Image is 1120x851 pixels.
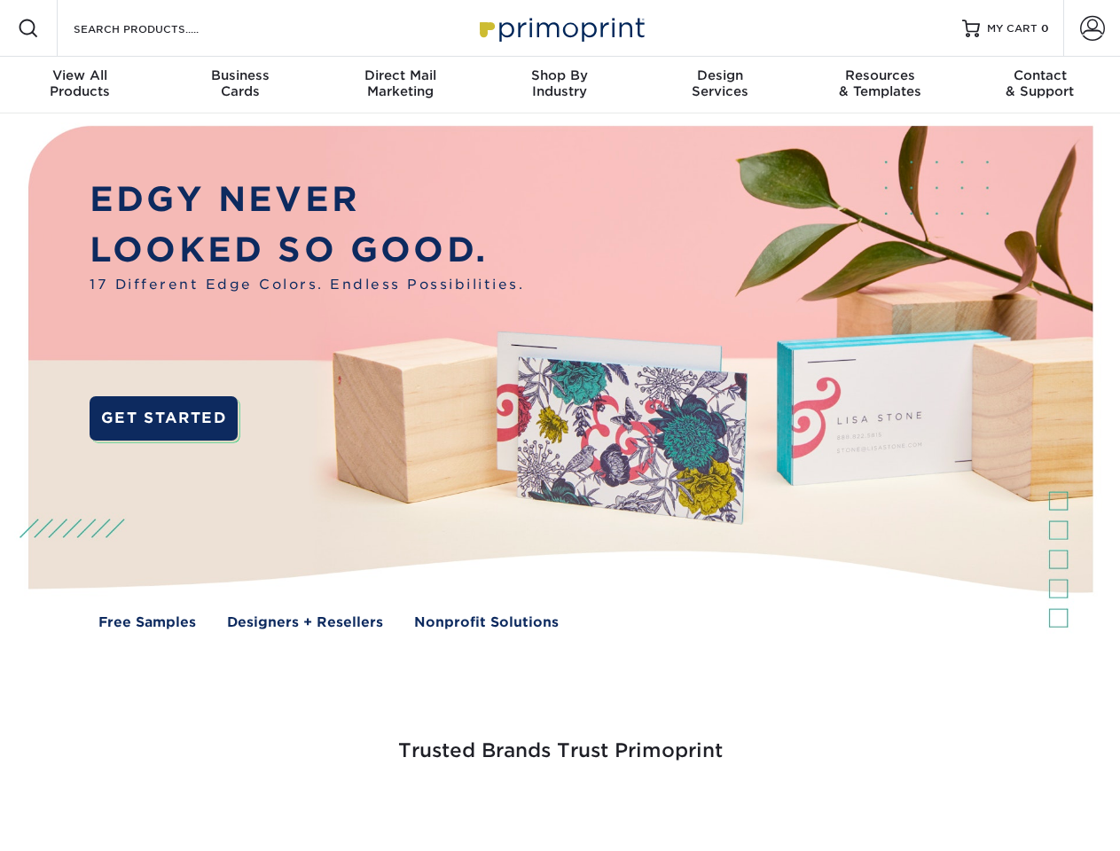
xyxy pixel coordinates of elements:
span: 0 [1041,22,1049,35]
img: Amazon [789,808,790,809]
span: Direct Mail [320,67,480,83]
img: Freeform [266,808,267,809]
img: Google [452,808,453,809]
span: Design [640,67,800,83]
a: GET STARTED [90,396,238,441]
div: Industry [480,67,639,99]
span: 17 Different Edge Colors. Endless Possibilities. [90,275,524,295]
span: MY CART [987,21,1038,36]
a: Resources& Templates [800,57,959,113]
a: Contact& Support [960,57,1120,113]
span: Contact [960,67,1120,83]
h3: Trusted Brands Trust Primoprint [42,697,1079,784]
a: Shop ByIndustry [480,57,639,113]
div: & Support [960,67,1120,99]
a: Direct MailMarketing [320,57,480,113]
a: DesignServices [640,57,800,113]
div: Marketing [320,67,480,99]
div: Services [640,67,800,99]
span: Business [160,67,319,83]
a: Nonprofit Solutions [414,613,559,633]
div: & Templates [800,67,959,99]
div: Cards [160,67,319,99]
span: Resources [800,67,959,83]
img: Goodwill [958,808,959,809]
p: EDGY NEVER [90,175,524,225]
a: Designers + Resellers [227,613,383,633]
img: Primoprint [472,9,649,47]
a: Free Samples [98,613,196,633]
input: SEARCH PRODUCTS..... [72,18,245,39]
span: Shop By [480,67,639,83]
a: BusinessCards [160,57,319,113]
p: LOOKED SO GOOD. [90,225,524,276]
